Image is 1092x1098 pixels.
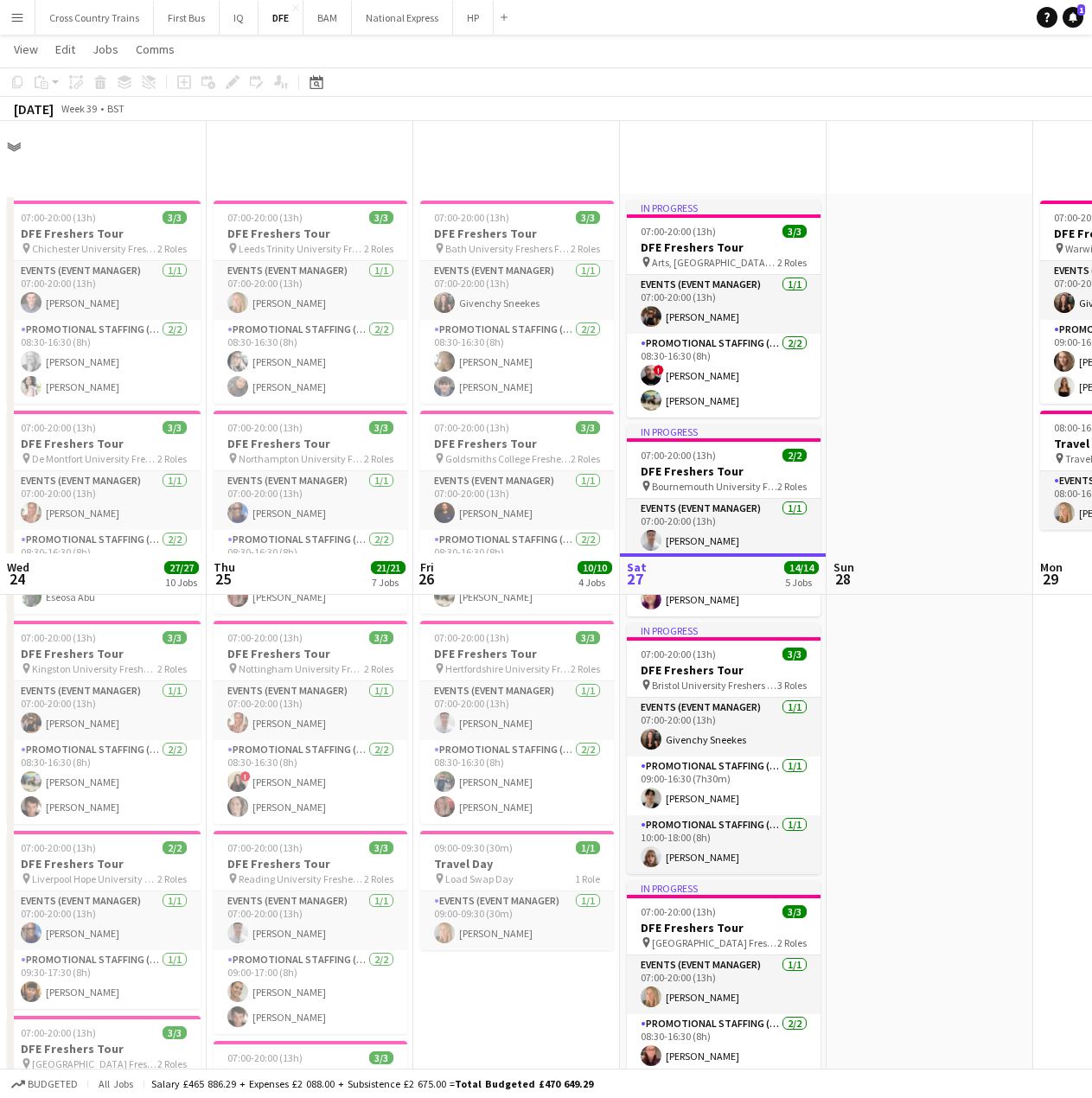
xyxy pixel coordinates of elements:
[214,646,407,661] h3: DFE Freshers Tour
[7,471,201,530] app-card-role: Events (Event Manager)1/107:00-20:00 (13h)[PERSON_NAME]
[154,1,220,35] button: First Bus
[784,561,819,574] span: 14/14
[420,201,614,404] app-job-card: 07:00-20:00 (13h)3/3DFE Freshers Tour Bath University Freshers Fair2 RolesEvents (Event Manager)1...
[214,856,407,871] h3: DFE Freshers Tour
[136,41,175,57] span: Comms
[214,621,407,824] app-job-card: 07:00-20:00 (13h)3/3DFE Freshers Tour Nottingham University Freshers Fair2 RolesEvents (Event Man...
[369,631,393,644] span: 3/3
[48,38,82,61] a: Edit
[7,38,45,61] a: View
[445,872,514,885] span: Load Swap Day
[129,38,182,61] a: Comms
[239,872,364,885] span: Reading University Freshers Fair
[7,831,201,1009] app-job-card: 07:00-20:00 (13h)2/2DFE Freshers Tour Liverpool Hope University Freshers Fair2 RolesEvents (Event...
[303,1,352,35] button: BAM
[576,421,600,434] span: 3/3
[214,559,235,575] span: Thu
[157,242,187,255] span: 2 Roles
[627,201,821,214] div: In progress
[55,41,75,57] span: Edit
[627,881,821,1098] app-job-card: In progress07:00-20:00 (13h)3/3DFE Freshers Tour [GEOGRAPHIC_DATA] Freshers Fair2 RolesEvents (Ev...
[627,955,821,1014] app-card-role: Events (Event Manager)1/107:00-20:00 (13h)[PERSON_NAME]
[420,471,614,530] app-card-role: Events (Event Manager)1/107:00-20:00 (13h)[PERSON_NAME]
[782,449,807,462] span: 2/2
[32,872,157,885] span: Liverpool Hope University Freshers Fair
[782,905,807,918] span: 3/3
[445,452,571,465] span: Goldsmiths College Freshers Fair
[578,576,611,589] div: 4 Jobs
[214,201,407,404] div: 07:00-20:00 (13h)3/3DFE Freshers Tour Leeds Trinity University Freshers Fair2 RolesEvents (Event ...
[7,891,201,950] app-card-role: Events (Event Manager)1/107:00-20:00 (13h)[PERSON_NAME]
[627,334,821,418] app-card-role: Promotional Staffing (Brand Ambassadors)2/208:30-16:30 (8h)![PERSON_NAME][PERSON_NAME]
[214,226,407,241] h3: DFE Freshers Tour
[239,452,364,465] span: Northampton University Freshers Fair
[28,1078,78,1090] span: Budgeted
[434,841,513,854] span: 09:00-09:30 (30m)
[627,623,821,874] app-job-card: In progress07:00-20:00 (13h)3/3DFE Freshers Tour Bristol University Freshers Fair3 RolesEvents (E...
[782,648,807,661] span: 3/3
[7,950,201,1009] app-card-role: Promotional Staffing (Brand Ambassadors)1/109:30-17:30 (8h)[PERSON_NAME]
[163,631,187,644] span: 3/3
[214,471,407,530] app-card-role: Events (Event Manager)1/107:00-20:00 (13h)[PERSON_NAME]
[214,891,407,950] app-card-role: Events (Event Manager)1/107:00-20:00 (13h)[PERSON_NAME]
[777,936,807,949] span: 2 Roles
[7,1041,201,1057] h3: DFE Freshers Tour
[420,261,614,320] app-card-role: Events (Event Manager)1/107:00-20:00 (13h)Givenchy Sneekes
[7,681,201,740] app-card-role: Events (Event Manager)1/107:00-20:00 (13h)[PERSON_NAME]
[1040,559,1063,575] span: Mon
[418,569,434,589] span: 26
[420,559,434,575] span: Fri
[163,841,187,854] span: 2/2
[95,1077,137,1090] span: All jobs
[157,662,187,675] span: 2 Roles
[627,425,821,616] app-job-card: In progress07:00-20:00 (13h)2/2DFE Freshers Tour Bournemouth University Freshers Fair2 RolesEvent...
[157,452,187,465] span: 2 Roles
[420,681,614,740] app-card-role: Events (Event Manager)1/107:00-20:00 (13h)[PERSON_NAME]
[32,662,157,675] span: Kingston University Freshers Fair
[240,771,251,782] span: !
[571,242,600,255] span: 2 Roles
[434,421,509,434] span: 07:00-20:00 (13h)
[259,1,303,35] button: DFE
[7,621,201,824] app-job-card: 07:00-20:00 (13h)3/3DFE Freshers Tour Kingston University Freshers Fair2 RolesEvents (Event Manag...
[7,559,29,575] span: Wed
[627,1014,821,1098] app-card-role: Promotional Staffing (Brand Ambassadors)2/208:30-16:30 (8h)[PERSON_NAME][PERSON_NAME]
[86,38,125,61] a: Jobs
[214,411,407,614] app-job-card: 07:00-20:00 (13h)3/3DFE Freshers Tour Northampton University Freshers Fair2 RolesEvents (Event Ma...
[1063,7,1083,28] a: 1
[627,881,821,895] div: In progress
[627,425,821,438] div: In progress
[4,569,29,589] span: 24
[214,681,407,740] app-card-role: Events (Event Manager)1/107:00-20:00 (13h)[PERSON_NAME]
[107,102,125,115] div: BST
[420,621,614,824] div: 07:00-20:00 (13h)3/3DFE Freshers Tour Hertfordshire University Freshers Fair2 RolesEvents (Event ...
[627,559,647,575] span: Sat
[227,631,303,644] span: 07:00-20:00 (13h)
[434,631,509,644] span: 07:00-20:00 (13h)
[420,831,614,950] app-job-card: 09:00-09:30 (30m)1/1Travel Day Load Swap Day1 RoleEvents (Event Manager)1/109:00-09:30 (30m)[PERS...
[576,631,600,644] span: 3/3
[641,905,716,918] span: 07:00-20:00 (13h)
[214,950,407,1034] app-card-role: Promotional Staffing (Brand Ambassadors)2/209:00-17:00 (8h)[PERSON_NAME][PERSON_NAME]
[93,41,118,57] span: Jobs
[652,936,777,949] span: [GEOGRAPHIC_DATA] Freshers Fair
[214,740,407,824] app-card-role: Promotional Staffing (Brand Ambassadors)2/208:30-16:30 (8h)![PERSON_NAME][PERSON_NAME]
[627,756,821,815] app-card-role: Promotional Staffing (Brand Ambassadors)1/109:00-16:30 (7h30m)[PERSON_NAME]
[371,561,406,574] span: 21/21
[21,631,96,644] span: 07:00-20:00 (13h)
[164,561,199,574] span: 27/27
[654,365,664,375] span: !
[157,872,187,885] span: 2 Roles
[9,1075,80,1094] button: Budgeted
[7,411,201,614] app-job-card: 07:00-20:00 (13h)3/3DFE Freshers Tour De Montfort University Freshers Fair2 RolesEvents (Event Ma...
[163,1026,187,1039] span: 3/3
[165,576,198,589] div: 10 Jobs
[652,679,777,692] span: Bristol University Freshers Fair
[652,480,777,493] span: Bournemouth University Freshers Fair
